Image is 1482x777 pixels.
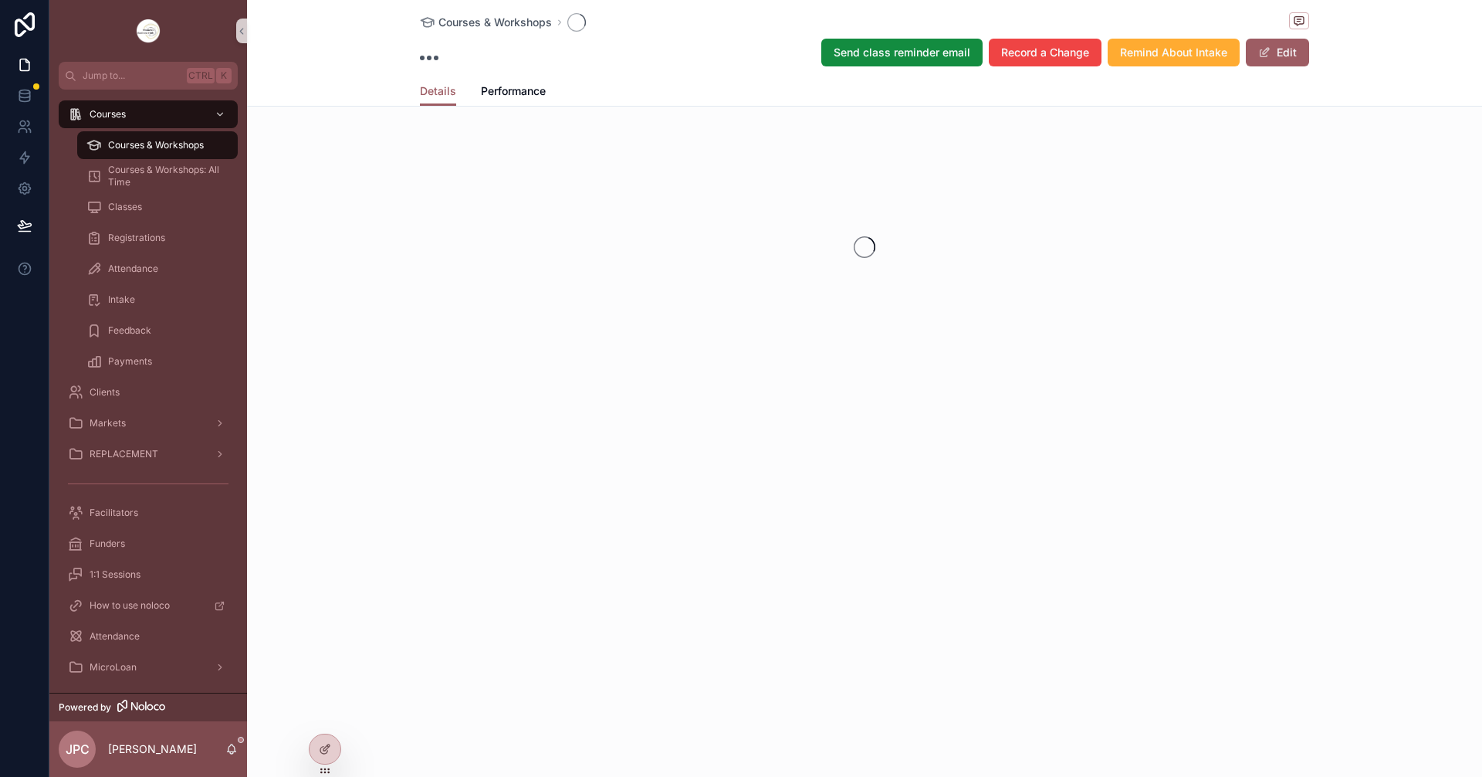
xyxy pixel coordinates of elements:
[90,661,137,674] span: MicroLoan
[481,77,546,108] a: Performance
[90,538,125,550] span: Funders
[90,448,158,460] span: REPLACEMENT
[420,15,552,30] a: Courses & Workshops
[83,70,181,82] span: Jump to...
[108,263,158,275] span: Attendance
[90,108,126,120] span: Courses
[59,561,238,589] a: 1:1 Sessions
[77,162,238,190] a: Courses & Workshops: All Time
[59,623,238,650] a: Attendance
[49,90,247,693] div: scrollable content
[108,201,142,213] span: Classes
[481,83,546,99] span: Performance
[834,45,970,60] span: Send class reminder email
[59,499,238,527] a: Facilitators
[77,224,238,252] a: Registrations
[1001,45,1089,60] span: Record a Change
[187,68,215,83] span: Ctrl
[108,164,222,188] span: Courses & Workshops: All Time
[59,592,238,619] a: How to use noloco
[989,39,1101,66] button: Record a Change
[90,630,140,643] span: Attendance
[1120,45,1227,60] span: Remind About Intake
[108,232,165,244] span: Registrations
[420,77,456,107] a: Details
[90,568,140,581] span: 1:1 Sessions
[49,693,247,721] a: Powered by
[59,530,238,558] a: Funders
[438,15,552,30] span: Courses & Workshops
[821,39,983,66] button: Send class reminder email
[77,255,238,283] a: Attendance
[59,440,238,468] a: REPLACEMENT
[90,507,138,519] span: Facilitators
[90,599,170,612] span: How to use noloco
[108,293,135,306] span: Intake
[59,701,111,714] span: Powered by
[136,19,161,43] img: App logo
[66,740,90,758] span: JPC
[59,653,238,681] a: MicroLoan
[77,193,238,221] a: Classes
[108,741,197,757] p: [PERSON_NAME]
[108,355,152,368] span: Payments
[90,417,126,429] span: Markets
[59,100,238,128] a: Courses
[108,324,151,337] span: Feedback
[1108,39,1240,66] button: Remind About Intake
[77,286,238,314] a: Intake
[59,62,238,90] button: Jump to...CtrlK
[90,386,120,399] span: Clients
[59,409,238,437] a: Markets
[218,70,230,82] span: K
[77,348,238,375] a: Payments
[420,83,456,99] span: Details
[1246,39,1309,66] button: Edit
[108,139,204,151] span: Courses & Workshops
[77,131,238,159] a: Courses & Workshops
[59,378,238,406] a: Clients
[77,317,238,344] a: Feedback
